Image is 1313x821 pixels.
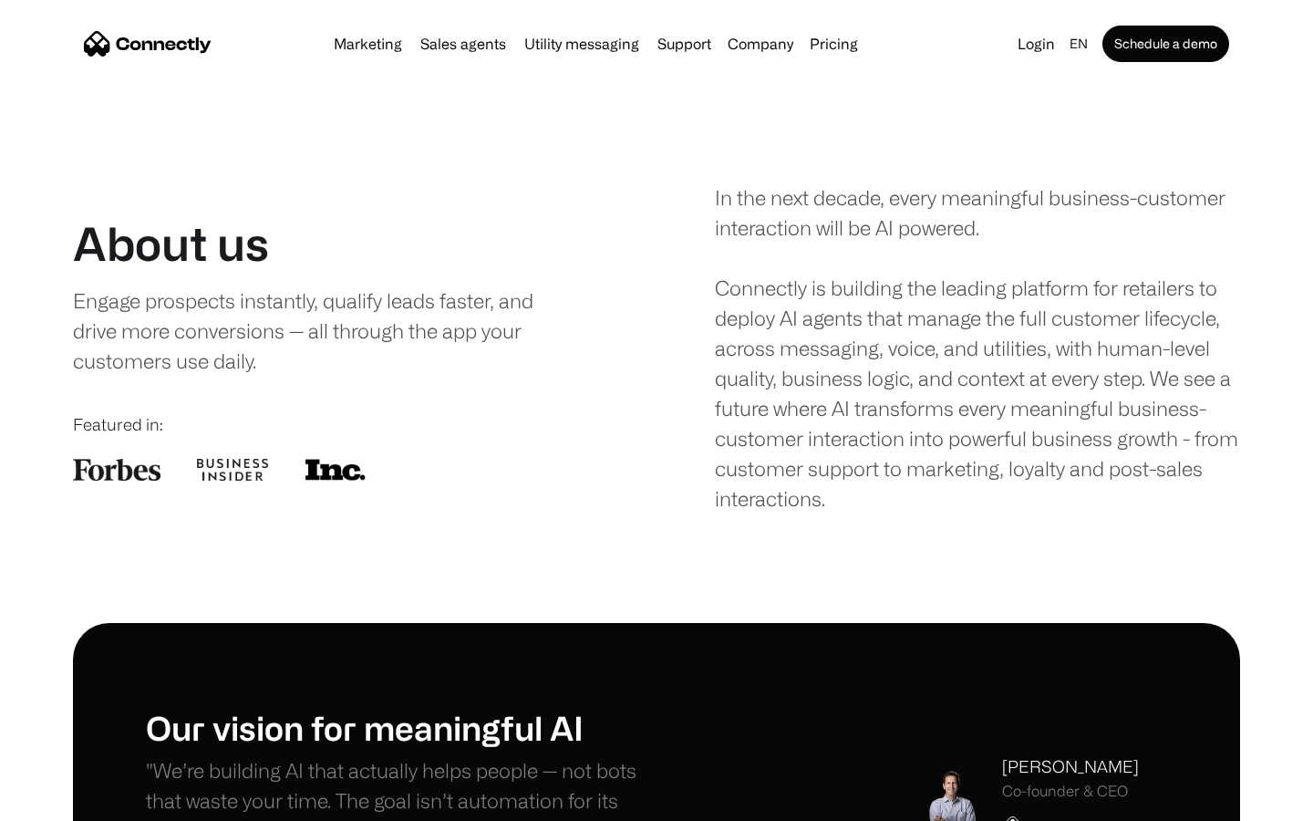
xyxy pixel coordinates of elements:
a: Pricing [802,36,865,51]
a: Marketing [326,36,409,51]
a: Schedule a demo [1102,26,1229,62]
h1: About us [73,216,269,271]
a: Support [650,36,719,51]
div: Featured in: [73,412,598,437]
div: Company [728,31,793,57]
div: [PERSON_NAME] [1002,754,1139,779]
div: Engage prospects instantly, qualify leads faster, and drive more conversions — all through the ap... [73,286,572,376]
a: Utility messaging [517,36,646,51]
div: In the next decade, every meaningful business-customer interaction will be AI powered. Connectly ... [715,182,1240,514]
ul: Language list [36,789,109,815]
a: Login [1010,31,1062,57]
div: en [1070,31,1088,57]
aside: Language selected: English [18,787,109,815]
a: Sales agents [413,36,513,51]
h1: Our vision for meaningful AI [146,708,656,747]
div: Co-founder & CEO [1002,783,1139,800]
